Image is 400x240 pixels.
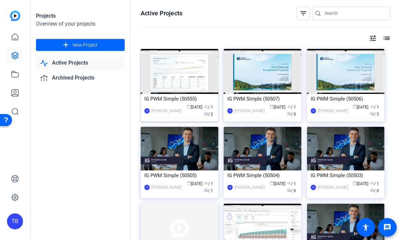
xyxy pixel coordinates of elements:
[287,105,291,109] span: group
[227,185,233,190] div: TB
[270,181,274,185] span: calendar_today
[353,181,357,185] span: calendar_today
[36,56,125,70] a: Active Projects
[370,181,374,185] span: group
[227,170,298,180] div: IG PWM Simple (50504)
[36,12,125,20] div: Projects
[204,181,213,186] span: / 1
[151,108,182,114] div: [PERSON_NAME]
[353,105,368,110] span: [DATE]
[318,108,348,114] div: [PERSON_NAME]
[36,71,125,85] a: Archived Projects
[204,188,213,193] span: / 1
[144,108,150,114] div: TB
[287,181,291,185] span: group
[311,185,316,190] div: TB
[311,108,316,114] div: TB
[204,188,208,192] span: radio
[204,105,208,109] span: group
[287,112,296,117] span: / 0
[353,105,357,109] span: calendar_today
[187,181,202,186] span: [DATE]
[287,112,291,116] span: radio
[270,105,274,109] span: calendar_today
[144,170,215,180] div: IG PWM Simple (50505)
[370,188,379,193] span: / 0
[36,39,125,51] button: New Project
[270,181,285,186] span: [DATE]
[204,105,213,110] span: / 1
[353,181,368,186] span: [DATE]
[234,184,265,191] div: [PERSON_NAME]
[270,105,285,110] span: [DATE]
[62,41,70,49] mat-icon: add
[36,20,125,28] div: Overview of your projects
[369,34,377,42] mat-icon: tune
[234,108,265,114] div: [PERSON_NAME]
[382,34,390,42] mat-icon: list
[187,105,202,110] span: [DATE]
[187,181,191,185] span: calendar_today
[151,184,182,191] div: [PERSON_NAME]
[204,181,208,185] span: group
[187,105,191,109] span: calendar_today
[204,112,208,116] span: radio
[204,112,213,117] span: / 2
[287,181,296,186] span: / 1
[318,184,348,191] div: [PERSON_NAME]
[227,94,298,104] div: IG PWM Simple (50507)
[10,11,20,21] img: blue-gradient.svg
[299,9,307,17] mat-icon: filter_list
[227,108,233,114] div: TB
[287,105,296,110] span: / 1
[370,188,374,192] span: radio
[370,112,374,116] span: radio
[287,188,296,193] span: / 0
[144,185,150,190] div: TB
[383,223,391,231] mat-icon: message
[325,9,385,17] input: Search
[362,223,370,231] mat-icon: accessibility
[311,94,381,104] div: IG PWM Simple (50506)
[311,170,381,180] div: IG PWM Simple (50503)
[144,94,215,104] div: IG PWM Simple (50555)
[7,213,23,229] div: TB
[370,112,379,117] span: / 3
[141,9,182,17] h1: Active Projects
[287,188,291,192] span: radio
[73,42,98,49] span: New Project
[370,181,379,186] span: / 1
[370,105,379,110] span: / 1
[370,105,374,109] span: group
